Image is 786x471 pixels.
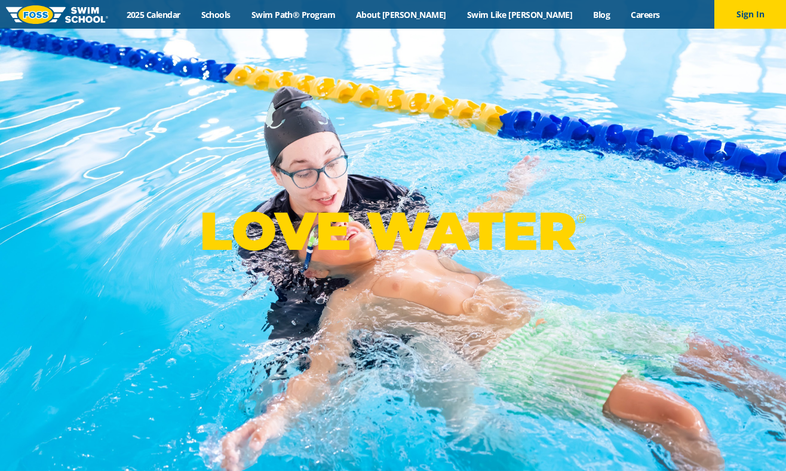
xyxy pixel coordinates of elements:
[621,9,670,20] a: Careers
[456,9,583,20] a: Swim Like [PERSON_NAME]
[346,9,457,20] a: About [PERSON_NAME]
[583,9,621,20] a: Blog
[116,9,191,20] a: 2025 Calendar
[6,5,108,24] img: FOSS Swim School Logo
[576,211,586,226] sup: ®
[199,199,586,263] p: LOVE WATER
[241,9,345,20] a: Swim Path® Program
[191,9,241,20] a: Schools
